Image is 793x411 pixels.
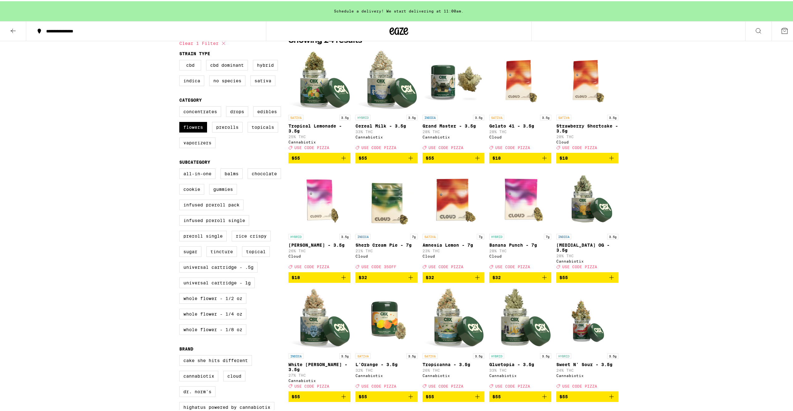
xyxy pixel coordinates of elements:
[423,390,485,401] button: Add to bag
[473,114,484,119] p: 3.5g
[248,121,278,131] label: Topicals
[556,287,618,349] img: Cannabiotix - Sweet N' Sour - 3.5g
[556,152,618,162] button: Add to bag
[355,48,418,152] a: Open page for Cereal Milk - 3.5g from Cannabiotix
[489,287,551,349] img: Cannabiotix - Gluetopia - 3.5g
[489,271,551,282] button: Add to bag
[179,121,207,131] label: Flowers
[232,230,271,240] label: Rice Crispy
[359,274,367,279] span: $32
[294,383,329,387] span: USE CODE PIZZA
[473,352,484,358] p: 3.5g
[209,183,237,193] label: Gummies
[540,352,551,358] p: 3.5g
[562,264,597,268] span: USE CODE PIZZA
[559,393,568,398] span: $55
[288,167,351,230] img: Cloud - Mochi Gelato - 3.5g
[540,114,551,119] p: 3.5g
[495,144,530,148] span: USE CODE PIZZA
[489,48,551,110] img: Cloud - Gelato 41 - 3.5g
[423,114,438,119] p: INDICA
[355,128,418,133] p: 33% THC
[355,122,418,127] p: Cereal Milk - 3.5g
[339,114,351,119] p: 3.5g
[179,167,215,178] label: All-In-One
[556,390,618,401] button: Add to bag
[288,233,303,238] p: HYBRID
[428,383,463,387] span: USE CODE PIZZA
[206,59,248,69] label: CBD Dominant
[556,48,618,110] img: Cloud - Strawberry Shortcake - 3.5g
[359,154,367,159] span: $55
[423,167,485,230] img: Cloud - Amnesia Lemon - 7g
[556,361,618,366] p: Sweet N' Sour - 3.5g
[253,59,278,69] label: Hybrid
[288,139,351,143] div: Cannabiotix
[355,233,370,238] p: INDICA
[355,167,418,271] a: Open page for Sherb Cream Pie - 7g from Cloud
[423,372,485,376] div: Cannabiotix
[179,183,204,193] label: Cookie
[607,114,618,119] p: 3.5g
[288,167,351,271] a: Open page for Mochi Gelato - 3.5g from Cloud
[355,287,418,349] img: Cannabiotix - L'Orange - 3.5g
[495,383,530,387] span: USE CODE PIZZA
[179,74,204,85] label: Indica
[355,361,418,366] p: L'Orange - 3.5g
[489,241,551,246] p: Banana Punch - 7g
[556,167,618,230] img: Cannabiotix - Jet Lag OG - 3.5g
[179,158,210,163] legend: Subcategory
[179,385,215,396] label: Dr. Norm's
[492,393,501,398] span: $55
[556,133,618,138] p: 20% THC
[355,372,418,376] div: Cannabiotix
[226,105,248,116] label: Drops
[179,276,255,287] label: Universal Cartridge - 1g
[423,122,485,127] p: Grand Master - 3.5g
[179,230,227,240] label: Preroll Single
[355,114,370,119] p: HYBRID
[423,352,438,358] p: SATIVA
[562,383,597,387] span: USE CODE PIZZA
[489,152,551,162] button: Add to bag
[489,167,551,271] a: Open page for Banana Punch - 7g from Cloud
[355,390,418,401] button: Add to bag
[556,271,618,282] button: Add to bag
[556,241,618,251] p: [MEDICAL_DATA] OG - 3.5g
[492,154,501,159] span: $18
[423,367,485,371] p: 26% THC
[544,233,551,238] p: 7g
[294,264,329,268] span: USE CODE PIZZA
[248,167,281,178] label: Chocolate
[355,134,418,138] div: Cannabiotix
[179,198,244,209] label: Infused Preroll Pack
[559,154,568,159] span: $18
[492,274,501,279] span: $32
[423,271,485,282] button: Add to bag
[495,264,530,268] span: USE CODE PIZZA
[355,352,370,358] p: SATIVA
[556,258,618,262] div: Cannabiotix
[607,352,618,358] p: 3.5g
[423,287,485,390] a: Open page for Tropicanna - 3.5g from Cannabiotix
[489,253,551,257] div: Cloud
[355,241,418,246] p: Sherb Cream Pie - 7g
[288,352,303,358] p: INDICA
[179,214,249,225] label: Infused Preroll Single
[556,367,618,371] p: 24% THC
[355,287,418,390] a: Open page for L'Orange - 3.5g from Cannabiotix
[179,34,227,50] button: Clear 1 filter
[489,167,551,230] img: Cloud - Banana Punch - 7g
[220,167,243,178] label: Balms
[423,48,485,110] img: Cannabiotix - Grand Master - 3.5g
[489,287,551,390] a: Open page for Gluetopia - 3.5g from Cannabiotix
[288,48,351,152] a: Open page for Tropical Lemonade - 3.5g from Cannabiotix
[288,122,351,132] p: Tropical Lemonade - 3.5g
[489,134,551,138] div: Cloud
[355,367,418,371] p: 32% THC
[292,393,300,398] span: $55
[423,241,485,246] p: Amnesia Lemon - 7g
[556,167,618,271] a: Open page for Jet Lag OG - 3.5g from Cannabiotix
[556,372,618,376] div: Cannabiotix
[423,248,485,252] p: 23% THC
